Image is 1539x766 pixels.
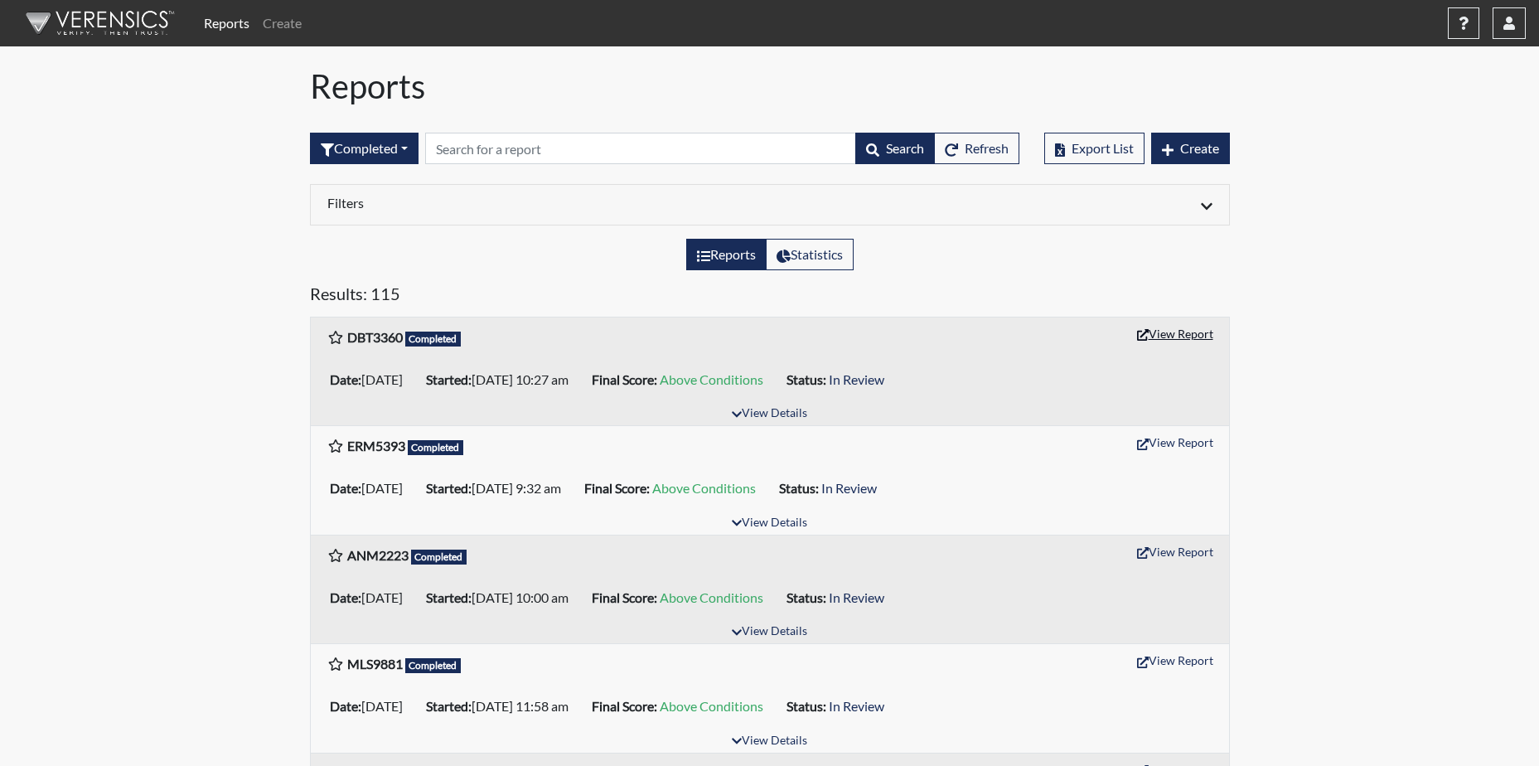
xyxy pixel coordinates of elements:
li: [DATE] [323,366,419,393]
b: Date: [330,371,361,387]
li: [DATE] [323,475,419,502]
b: ANM2223 [347,547,409,563]
b: Status: [786,589,826,605]
b: Final Score: [592,371,657,387]
span: Above Conditions [660,589,763,605]
b: Final Score: [592,589,657,605]
li: [DATE] [323,584,419,611]
b: ERM5393 [347,438,405,453]
span: In Review [821,480,877,496]
b: Status: [786,698,826,714]
span: Completed [411,550,467,565]
b: Final Score: [584,480,650,496]
input: Search by Registration ID, Interview Number, or Investigation Name. [425,133,856,164]
button: View Details [724,512,815,535]
a: Create [256,7,308,40]
b: MLS9881 [347,656,403,671]
span: Completed [405,658,462,673]
button: View Details [724,403,815,425]
b: Date: [330,698,361,714]
button: Completed [310,133,419,164]
b: DBT3360 [347,329,403,345]
button: Export List [1044,133,1145,164]
button: View Details [724,730,815,753]
b: Started: [426,589,472,605]
label: View the list of reports [686,239,767,270]
b: Status: [779,480,819,496]
button: Refresh [934,133,1019,164]
b: Started: [426,480,472,496]
span: In Review [829,698,884,714]
li: [DATE] 10:27 am [419,366,585,393]
span: Completed [405,332,462,347]
b: Started: [426,371,472,387]
button: Search [855,133,935,164]
h6: Filters [327,195,757,211]
label: View statistics about completed interviews [766,239,854,270]
button: View Report [1130,429,1221,455]
li: [DATE] 10:00 am [419,584,585,611]
button: View Details [724,621,815,643]
div: Click to expand/collapse filters [315,195,1225,215]
button: View Report [1130,321,1221,347]
button: Create [1151,133,1230,164]
li: [DATE] [323,693,419,720]
span: Refresh [965,140,1009,156]
span: Create [1180,140,1219,156]
span: Export List [1072,140,1134,156]
b: Date: [330,589,361,605]
h5: Results: 115 [310,284,1230,310]
b: Status: [786,371,826,387]
span: Above Conditions [660,698,763,714]
b: Final Score: [592,698,657,714]
button: View Report [1130,647,1221,673]
button: View Report [1130,539,1221,565]
li: [DATE] 11:58 am [419,693,585,720]
span: Above Conditions [652,480,756,496]
li: [DATE] 9:32 am [419,475,578,502]
span: In Review [829,589,884,605]
h1: Reports [310,66,1230,106]
span: Search [886,140,924,156]
b: Date: [330,480,361,496]
span: Completed [408,440,464,455]
b: Started: [426,698,472,714]
span: Above Conditions [660,371,763,387]
div: Filter by interview status [310,133,419,164]
a: Reports [197,7,256,40]
span: In Review [829,371,884,387]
